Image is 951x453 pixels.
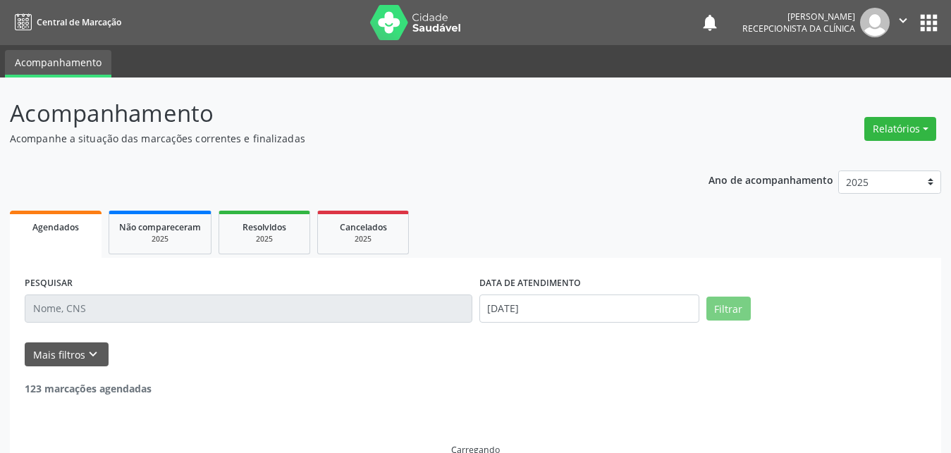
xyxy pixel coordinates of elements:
[708,170,833,188] p: Ano de acompanhamento
[37,16,121,28] span: Central de Marcação
[742,23,855,35] span: Recepcionista da clínica
[243,221,286,233] span: Resolvidos
[328,234,398,244] div: 2025
[890,8,916,37] button: 
[10,96,662,131] p: Acompanhamento
[340,221,387,233] span: Cancelados
[10,131,662,146] p: Acompanhe a situação das marcações correntes e finalizadas
[10,11,121,34] a: Central de Marcação
[119,234,201,244] div: 2025
[895,13,911,28] i: 
[32,221,79,233] span: Agendados
[229,234,300,244] div: 2025
[25,294,472,323] input: Nome, CNS
[25,273,73,294] label: PESQUISAR
[25,382,152,395] strong: 123 marcações agendadas
[864,117,936,141] button: Relatórios
[85,347,101,362] i: keyboard_arrow_down
[5,50,111,77] a: Acompanhamento
[706,297,751,321] button: Filtrar
[119,221,201,233] span: Não compareceram
[742,11,855,23] div: [PERSON_NAME]
[700,13,720,32] button: notifications
[25,342,109,367] button: Mais filtroskeyboard_arrow_down
[479,294,699,323] input: Selecione um intervalo
[860,8,890,37] img: img
[916,11,941,35] button: apps
[479,273,581,294] label: DATA DE ATENDIMENTO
